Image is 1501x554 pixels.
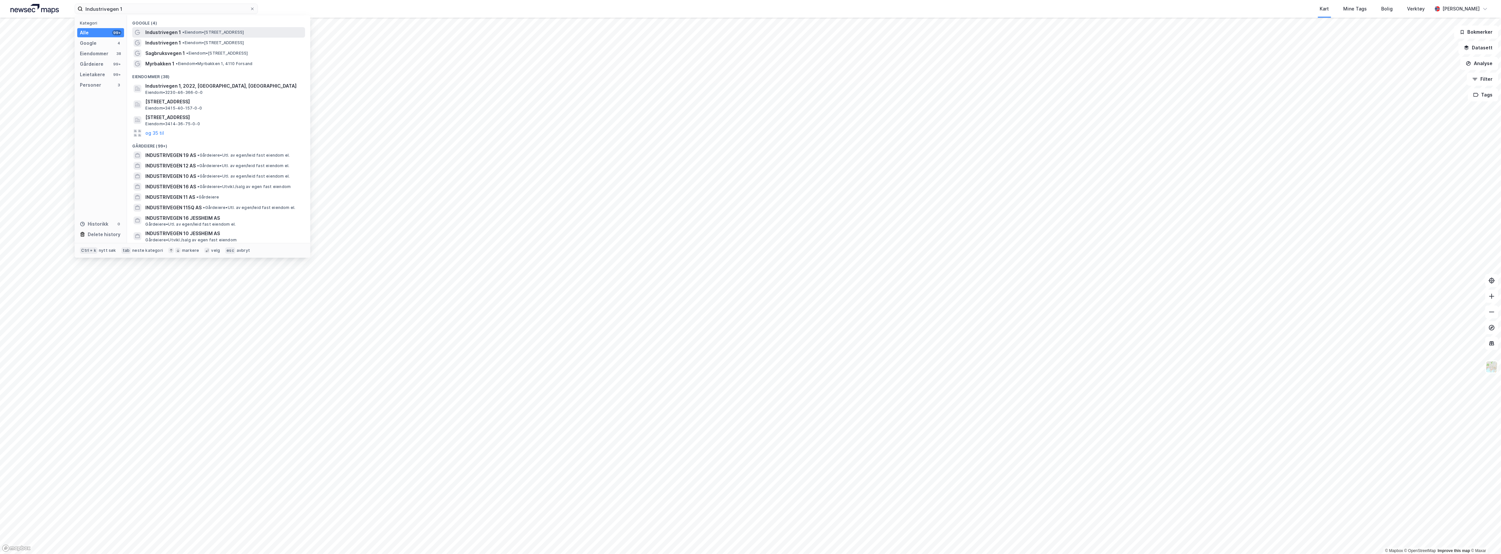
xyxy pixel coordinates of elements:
span: Eiendom • 3415-40-157-0-0 [145,106,202,111]
span: • [197,163,199,168]
button: Bokmerker [1454,26,1498,39]
div: Mine Tags [1344,5,1367,13]
span: Industrivegen 1 [145,28,181,36]
span: • [197,184,199,189]
span: Eiendom • Myrbakken 1, 4110 Forsand [176,61,252,66]
div: Eiendommer [80,50,108,58]
div: 99+ [112,30,121,35]
button: og 35 til [145,129,164,137]
div: nytt søk [99,248,116,253]
span: Gårdeiere [196,195,219,200]
div: esc [225,247,235,254]
span: • [203,205,205,210]
div: markere [182,248,199,253]
div: Gårdeiere [80,60,103,68]
span: Eiendom • [STREET_ADDRESS] [182,40,244,45]
span: • [182,30,184,35]
img: logo.a4113a55bc3d86da70a041830d287a7e.svg [10,4,59,14]
div: 99+ [112,61,121,67]
div: Google (4) [127,15,310,27]
div: Personer [80,81,101,89]
div: Verktøy [1407,5,1425,13]
div: Google [80,39,97,47]
span: Sagbruksvegen 1 [145,49,185,57]
div: [PERSON_NAME] [1443,5,1480,13]
img: Z [1486,361,1498,373]
div: Bolig [1382,5,1393,13]
span: Eiendom • 3230-46-366-0-0 [145,90,203,95]
div: Historikk [80,220,108,228]
button: Analyse [1460,57,1498,70]
span: INDUSTRIVEGEN 19 AS [145,151,196,159]
a: Mapbox homepage [2,545,31,552]
div: Kontrollprogram for chat [1468,523,1501,554]
span: Gårdeiere • Utl. av egen/leid fast eiendom el. [197,163,289,168]
span: • [186,51,188,56]
span: • [197,174,199,179]
a: Improve this map [1438,548,1470,553]
span: • [182,40,184,45]
iframe: Chat Widget [1468,523,1501,554]
span: Gårdeiere • Utl. av egen/leid fast eiendom el. [197,153,290,158]
button: Filter [1467,73,1498,86]
span: INDUSTRIVEGEN 10 JESSHEIM AS [145,230,302,237]
div: tab [121,247,131,254]
div: 38 [116,51,121,56]
span: Gårdeiere • Utvikl./salg av egen fast eiendom [145,237,237,243]
span: Eiendom • [STREET_ADDRESS] [182,30,244,35]
span: Eiendom • 3414-36-75-0-0 [145,121,200,127]
span: Gårdeiere • Utl. av egen/leid fast eiendom el. [197,174,290,179]
div: Kategori [80,21,124,26]
div: 3 [116,82,121,88]
button: Tags [1468,88,1498,101]
span: INDUSTRIVEGEN 12 AS [145,162,196,170]
span: Gårdeiere • Utl. av egen/leid fast eiendom el. [145,222,236,227]
div: Eiendommer (38) [127,69,310,81]
span: INDUSTRIVEGEN 11 AS [145,193,195,201]
span: [STREET_ADDRESS] [145,98,302,106]
input: Søk på adresse, matrikkel, gårdeiere, leietakere eller personer [83,4,250,14]
span: • [196,195,198,199]
button: Datasett [1458,41,1498,54]
div: Kart [1320,5,1329,13]
div: Ctrl + k [80,247,98,254]
div: 4 [116,41,121,46]
div: neste kategori [132,248,163,253]
span: INDUSTRIVEGEN 10 AS [145,172,196,180]
span: • [176,61,178,66]
a: Mapbox [1385,548,1403,553]
div: Leietakere [80,71,105,78]
span: Myrbakken 1 [145,60,174,68]
span: Gårdeiere • Utl. av egen/leid fast eiendom el. [203,205,295,210]
span: • [197,153,199,158]
span: INDUSTRIVEGEN 16 JESSHEIM AS [145,214,302,222]
span: [STREET_ADDRESS] [145,113,302,121]
span: INDUSTRIVEGEN 16 AS [145,183,196,191]
div: velg [211,248,220,253]
span: Industrivegen 1, 2022, [GEOGRAPHIC_DATA], [GEOGRAPHIC_DATA] [145,82,302,90]
span: Gårdeiere • Utvikl./salg av egen fast eiendom [197,184,291,189]
span: Eiendom • [STREET_ADDRESS] [186,51,248,56]
span: Industrivegen 1 [145,39,181,47]
div: Delete history [88,231,120,238]
div: 99+ [112,72,121,77]
div: Alle [80,29,89,37]
span: INDUSTRIVEGEN 115Q AS [145,204,202,212]
div: avbryt [237,248,250,253]
div: 0 [116,221,121,227]
div: Gårdeiere (99+) [127,138,310,150]
a: OpenStreetMap [1404,548,1436,553]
